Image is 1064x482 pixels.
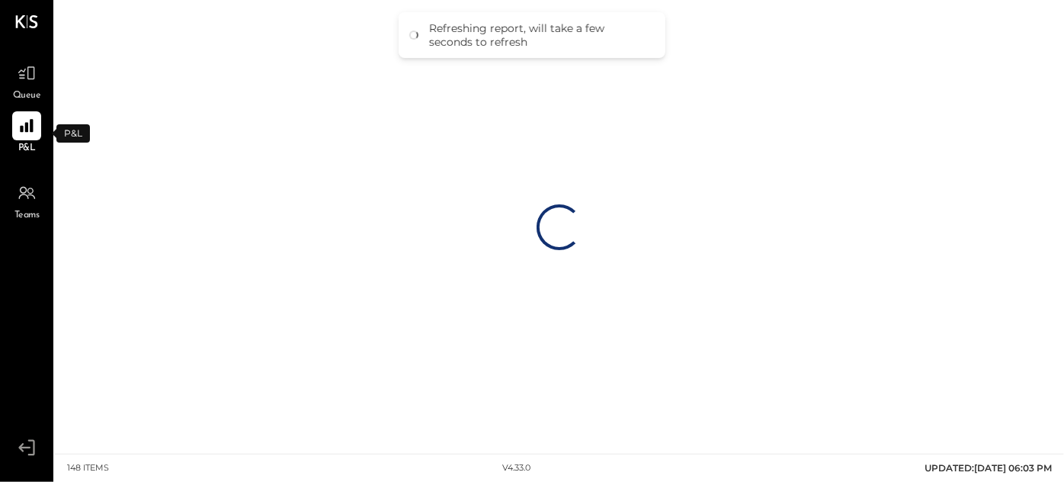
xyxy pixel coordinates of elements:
a: Teams [1,178,53,223]
div: Refreshing report, will take a few seconds to refresh [429,21,650,49]
span: UPDATED: [DATE] 06:03 PM [925,462,1052,474]
a: Queue [1,59,53,103]
a: P&L [1,111,53,156]
div: P&L [56,124,90,143]
div: v 4.33.0 [503,462,531,474]
span: Teams [14,209,40,223]
span: Queue [13,89,41,103]
span: P&L [18,142,36,156]
div: 148 items [67,462,109,474]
